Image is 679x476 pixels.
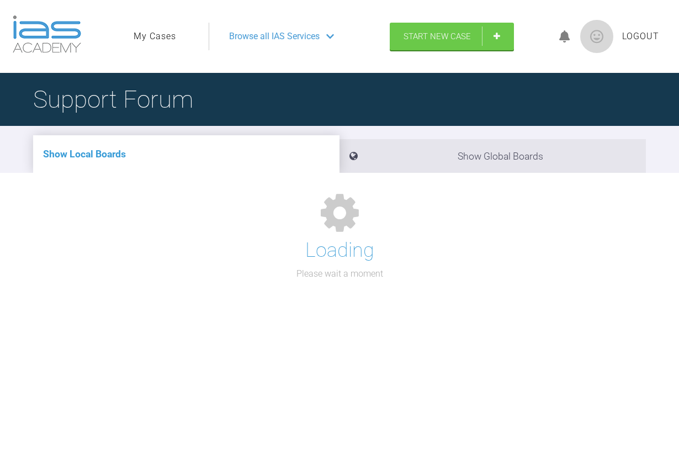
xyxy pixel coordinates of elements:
[296,267,383,281] p: Please wait a moment
[622,29,659,44] a: Logout
[13,15,81,53] img: logo-light.3e3ef733.png
[134,29,176,44] a: My Cases
[229,29,320,44] span: Browse all IAS Services
[580,20,613,53] img: profile.png
[404,31,471,41] span: Start New Case
[33,135,339,173] li: Show Local Boards
[33,80,193,119] h1: Support Forum
[339,139,646,173] li: Show Global Boards
[305,235,374,267] h1: Loading
[390,23,514,50] a: Start New Case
